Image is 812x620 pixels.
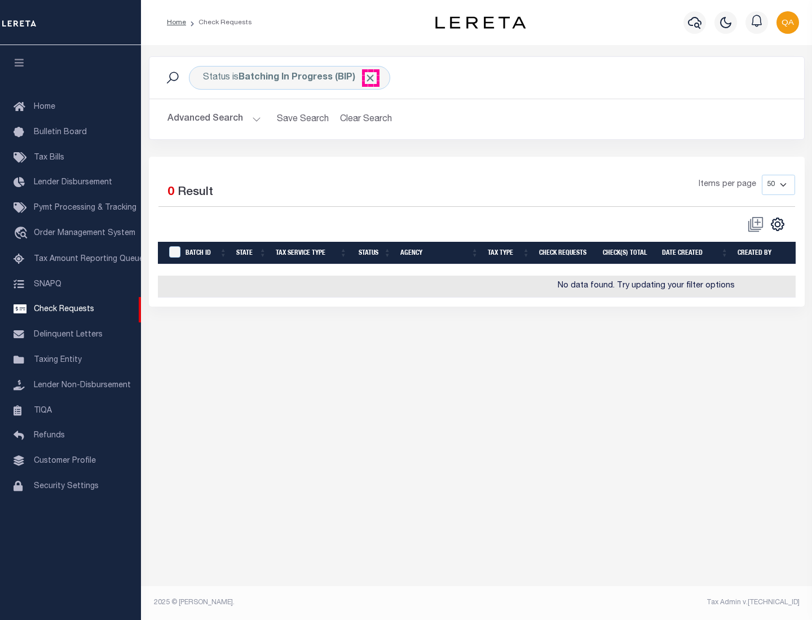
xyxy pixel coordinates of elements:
span: Tax Amount Reporting Queue [34,255,144,263]
th: Tax Type: activate to sort column ascending [483,242,535,265]
span: Home [34,103,55,111]
div: 2025 © [PERSON_NAME]. [145,597,477,608]
span: Click to Remove [364,72,376,84]
th: Batch Id: activate to sort column ascending [181,242,232,265]
span: Refunds [34,432,65,440]
a: Home [167,19,186,26]
span: TIQA [34,406,52,414]
span: Bulletin Board [34,129,87,136]
span: Items per page [699,179,756,191]
span: Check Requests [34,305,94,313]
th: Check Requests [535,242,598,265]
span: Order Management System [34,229,135,237]
th: Agency: activate to sort column ascending [396,242,483,265]
th: Status: activate to sort column ascending [352,242,396,265]
span: Lender Non-Disbursement [34,382,131,389]
b: Batching In Progress (BIP) [239,73,376,82]
span: 0 [167,187,174,198]
span: Taxing Entity [34,356,82,364]
th: Check(s) Total [598,242,657,265]
span: SNAPQ [34,280,61,288]
th: Tax Service Type: activate to sort column ascending [271,242,352,265]
span: Tax Bills [34,154,64,162]
span: Customer Profile [34,457,96,465]
div: Status is [189,66,390,90]
th: Created By: activate to sort column ascending [733,242,809,265]
li: Check Requests [186,17,252,28]
span: Delinquent Letters [34,331,103,339]
span: Lender Disbursement [34,179,112,187]
th: State: activate to sort column ascending [232,242,271,265]
button: Advanced Search [167,108,261,130]
th: Date Created: activate to sort column ascending [657,242,733,265]
div: Tax Admin v.[TECHNICAL_ID] [485,597,800,608]
button: Clear Search [336,108,397,130]
span: Pymt Processing & Tracking [34,204,136,212]
i: travel_explore [14,227,32,241]
label: Result [178,184,213,202]
img: logo-dark.svg [435,16,526,29]
img: svg+xml;base64,PHN2ZyB4bWxucz0iaHR0cDovL3d3dy53My5vcmcvMjAwMC9zdmciIHBvaW50ZXItZXZlbnRzPSJub25lIi... [776,11,799,34]
span: Security Settings [34,482,99,490]
button: Save Search [270,108,336,130]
